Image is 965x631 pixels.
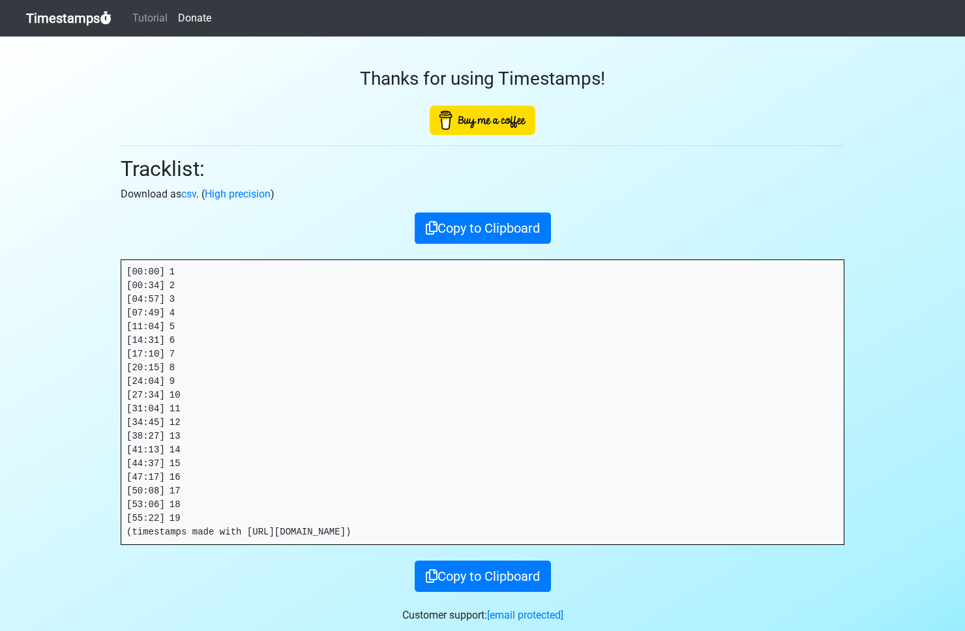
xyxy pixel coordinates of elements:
a: Tutorial [127,5,173,31]
a: csv [181,188,196,200]
h3: Thanks for using Timestamps! [121,68,844,90]
p: Download as . ( ) [121,186,844,202]
button: Copy to Clipboard [415,213,551,244]
a: Timestamps [26,5,111,31]
a: [email protected] [487,609,563,621]
img: Buy Me A Coffee [430,106,535,135]
button: Copy to Clipboard [415,561,551,592]
a: High precision [205,188,271,200]
a: Donate [173,5,216,31]
h2: Tracklist: [121,156,844,181]
pre: [00:00] 1 [00:34] 2 [04:57] 3 [07:49] 4 [11:04] 5 [14:31] 6 [17:10] 7 [20:15] 8 [24:04] 9 [27:34]... [121,260,844,544]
